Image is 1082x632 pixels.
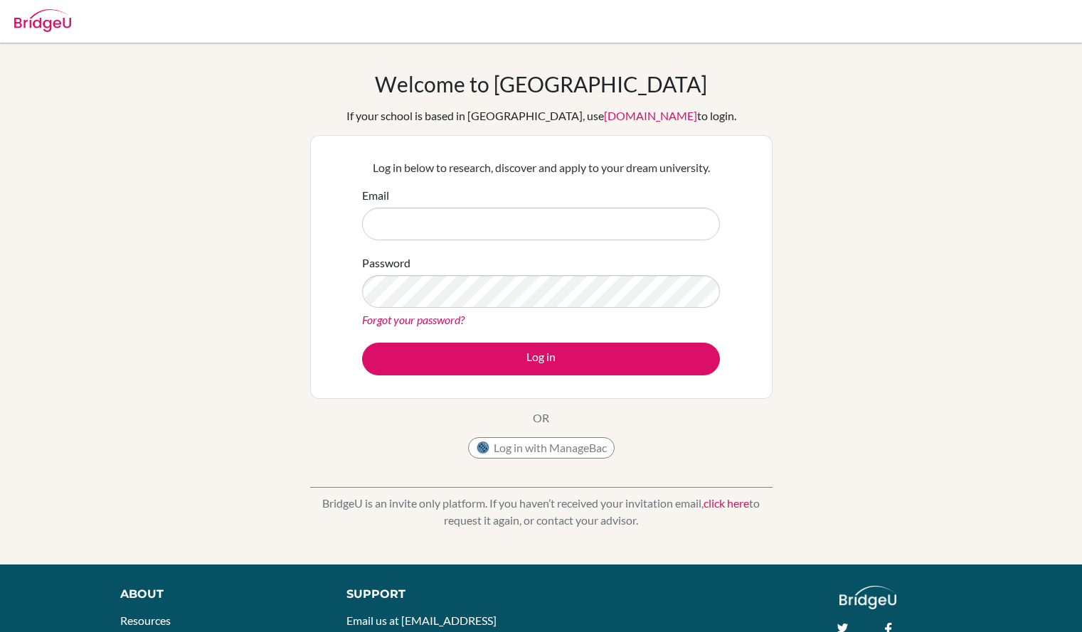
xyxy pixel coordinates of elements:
[120,586,314,603] div: About
[14,9,71,32] img: Bridge-U
[362,159,720,176] p: Log in below to research, discover and apply to your dream university.
[310,495,773,529] p: BridgeU is an invite only platform. If you haven’t received your invitation email, to request it ...
[839,586,897,609] img: logo_white@2x-f4f0deed5e89b7ecb1c2cc34c3e3d731f90f0f143d5ea2071677605dd97b5244.png
[362,255,410,272] label: Password
[346,586,526,603] div: Support
[704,496,749,510] a: click here
[468,437,615,459] button: Log in with ManageBac
[362,187,389,204] label: Email
[362,343,720,375] button: Log in
[362,313,465,326] a: Forgot your password?
[604,109,697,122] a: [DOMAIN_NAME]
[346,107,736,124] div: If your school is based in [GEOGRAPHIC_DATA], use to login.
[533,409,549,427] p: OR
[120,614,171,627] a: Resources
[375,71,707,97] h1: Welcome to [GEOGRAPHIC_DATA]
